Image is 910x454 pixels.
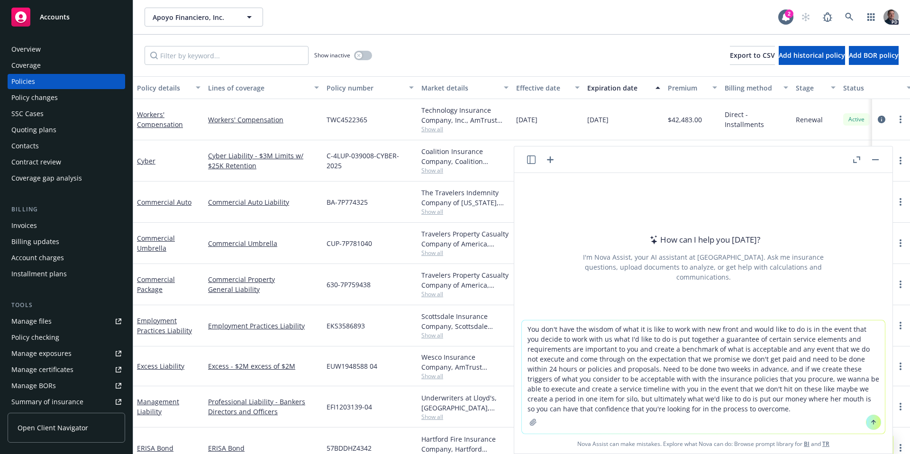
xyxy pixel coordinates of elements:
span: EFI1203139-04 [327,402,372,412]
button: Export to CSV [730,46,775,65]
a: Excess - $2M excess of $2M [208,361,319,371]
a: Cyber [137,156,155,165]
span: C-4LUP-039008-CYBER-2025 [327,151,414,171]
span: Show all [421,290,509,298]
a: Report a Bug [818,8,837,27]
a: TR [822,440,829,448]
span: TWC4522365 [327,115,367,125]
a: Start snowing [796,8,815,27]
div: The Travelers Indemnity Company of [US_STATE], Travelers Insurance [421,188,509,208]
span: [DATE] [587,115,609,125]
span: Accounts [40,13,70,21]
a: circleInformation [876,114,887,125]
span: Show all [421,166,509,174]
span: Show all [421,208,509,216]
span: EUW1948588 04 [327,361,377,371]
a: Manage files [8,314,125,329]
span: Add historical policy [779,51,845,60]
div: Summary of insurance [11,394,83,409]
a: Commercial Auto [137,198,191,207]
div: Effective date [516,83,569,93]
a: Manage BORs [8,378,125,393]
button: Policy number [323,76,418,99]
button: Effective date [512,76,583,99]
a: more [895,279,906,290]
a: Employment Practices Liability [137,316,192,335]
div: Policy changes [11,90,58,105]
a: Cyber Liability - $3M Limits w/ $25K Retention [208,151,319,171]
a: Workers' Compensation [208,115,319,125]
span: [DATE] [516,115,537,125]
div: Contract review [11,154,61,170]
div: Policy checking [11,330,59,345]
div: Scottsdale Insurance Company, Scottsdale Insurance Company (Nationwide), Brown & Riding Insurance... [421,311,509,331]
a: Coverage [8,58,125,73]
div: SSC Cases [11,106,44,121]
div: Underwriters at Lloyd's, [GEOGRAPHIC_DATA], [PERSON_NAME] of [GEOGRAPHIC_DATA], Brown & Riding In... [421,393,509,413]
div: Policies [11,74,35,89]
button: Add historical policy [779,46,845,65]
a: Commercial Property [208,274,319,284]
a: Workers' Compensation [137,110,183,129]
div: Technology Insurance Company, Inc., AmTrust Financial Services [421,105,509,125]
div: Hartford Fire Insurance Company, Hartford Insurance Group [421,434,509,454]
span: Show all [421,125,509,133]
span: Nova Assist can make mistakes. Explore what Nova can do: Browse prompt library for and [518,434,889,454]
span: CUP-7P781040 [327,238,372,248]
div: Account charges [11,250,64,265]
div: Manage BORs [11,378,56,393]
a: Coverage gap analysis [8,171,125,186]
div: Policy number [327,83,403,93]
a: more [895,196,906,208]
a: Policy changes [8,90,125,105]
a: Overview [8,42,125,57]
div: Invoices [11,218,37,233]
span: Show all [421,413,509,421]
div: Expiration date [587,83,650,93]
div: Manage certificates [11,362,73,377]
a: Billing updates [8,234,125,249]
button: Apoyo Financiero, Inc. [145,8,263,27]
div: 2 [785,9,793,18]
div: Lines of coverage [208,83,309,93]
div: Manage files [11,314,52,329]
span: Direct - Installments [725,109,788,129]
a: more [895,237,906,249]
div: Premium [668,83,707,93]
span: 57BDDHZ4342 [327,443,372,453]
div: Status [843,83,901,93]
div: Billing method [725,83,778,93]
a: Employment Practices Liability [208,321,319,331]
span: Show all [421,249,509,257]
div: Wesco Insurance Company, AmTrust Financial Services, Brown & Riding Insurance Services, Inc. [421,352,509,372]
div: Quoting plans [11,122,56,137]
div: Travelers Property Casualty Company of America, Travelers Insurance [421,229,509,249]
span: Show all [421,331,509,339]
a: Summary of insurance [8,394,125,409]
a: Manage certificates [8,362,125,377]
a: Contacts [8,138,125,154]
a: Account charges [8,250,125,265]
button: Expiration date [583,76,664,99]
a: BI [804,440,810,448]
a: SSC Cases [8,106,125,121]
a: Directors and Officers [208,407,319,417]
button: Policy details [133,76,204,99]
div: Stage [796,83,825,93]
span: Renewal [796,115,823,125]
a: more [895,401,906,412]
a: Accounts [8,4,125,30]
div: Travelers Property Casualty Company of America, Travelers Insurance [421,270,509,290]
a: Professional Liability - Bankers [208,397,319,407]
span: EKS3586893 [327,321,365,331]
div: How can I help you [DATE]? [647,234,760,246]
a: ERISA Bond [137,444,173,453]
div: Policy details [137,83,190,93]
a: Policies [8,74,125,89]
a: more [895,361,906,372]
span: Manage exposures [8,346,125,361]
a: General Liability [208,284,319,294]
a: more [895,114,906,125]
span: Show all [421,372,509,380]
button: Add BOR policy [849,46,899,65]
